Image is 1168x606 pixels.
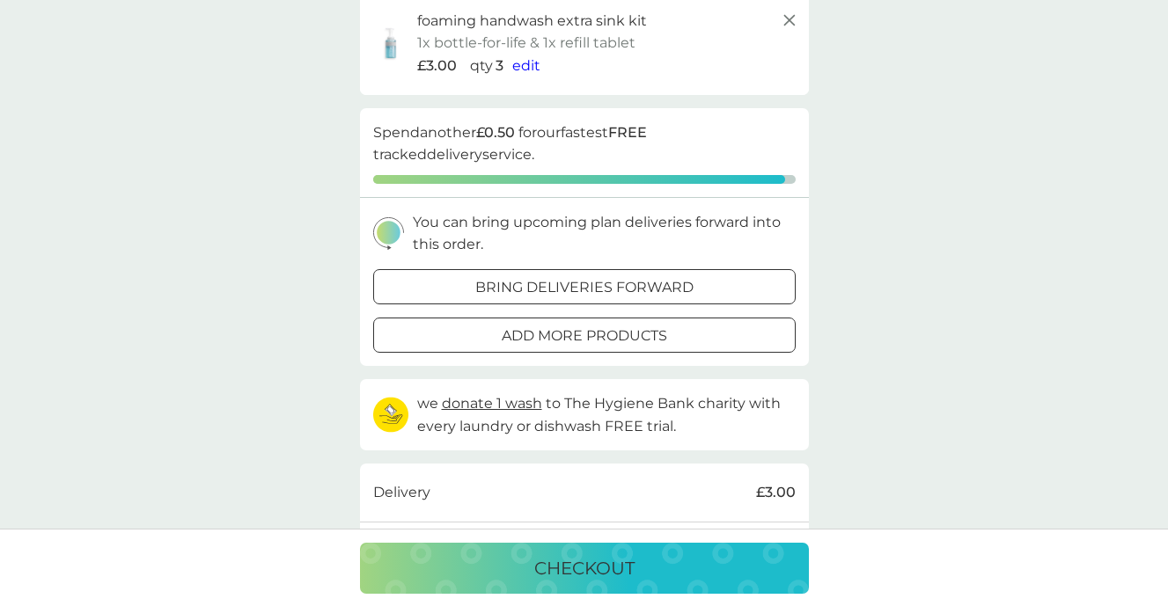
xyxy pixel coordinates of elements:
strong: £0.50 [476,124,515,141]
p: foaming handwash extra sink kit [417,10,647,33]
p: 1x bottle-for-life & 1x refill tablet [417,32,635,55]
button: checkout [360,543,809,594]
span: donate 1 wash [442,395,542,412]
p: qty [470,55,493,77]
p: bring deliveries forward [475,276,694,299]
span: edit [512,57,540,74]
button: add more products [373,318,796,353]
p: You can bring upcoming plan deliveries forward into this order. [413,211,796,256]
p: add more products [502,325,667,347]
button: bring deliveries forward [373,269,796,304]
p: £3.00 [756,481,796,504]
span: £3.00 [417,55,457,77]
p: we to The Hygiene Bank charity with every laundry or dishwash FREE trial. [417,392,796,437]
p: checkout [534,554,635,582]
strong: FREE [608,124,647,141]
img: delivery-schedule.svg [373,217,404,250]
button: edit [512,55,540,77]
p: Delivery [373,481,430,504]
p: 3 [496,55,503,77]
p: Spend another for our fastest tracked delivery service. [373,121,796,166]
